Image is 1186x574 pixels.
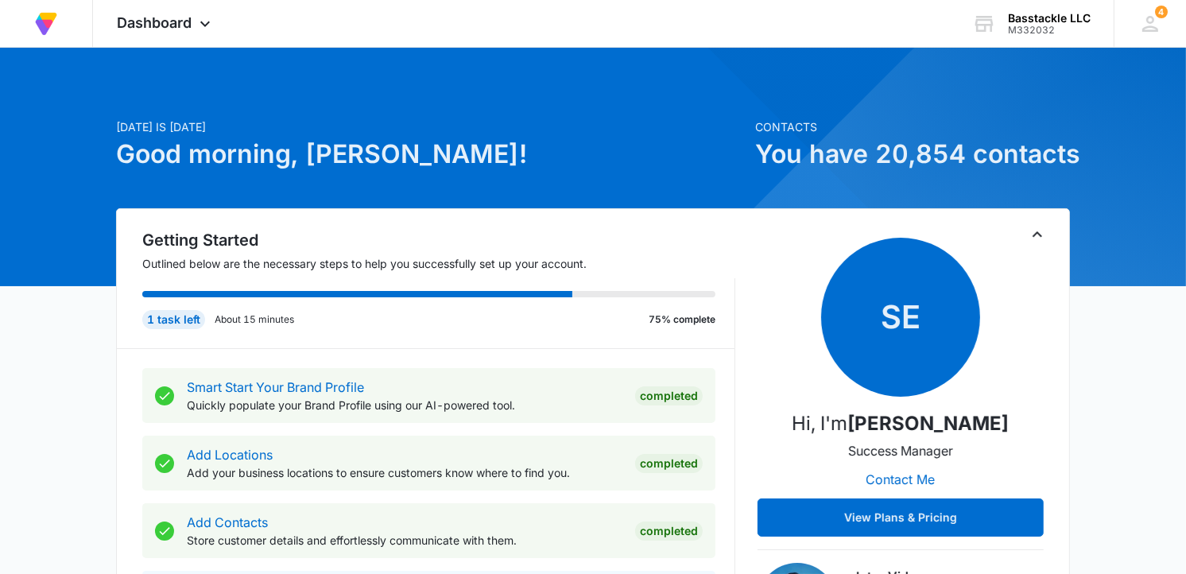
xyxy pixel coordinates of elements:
[755,118,1070,135] p: Contacts
[142,228,735,252] h2: Getting Started
[187,447,273,463] a: Add Locations
[117,14,192,31] span: Dashboard
[142,310,205,329] div: 1 task left
[116,135,746,173] h1: Good morning, [PERSON_NAME]!
[187,514,268,530] a: Add Contacts
[635,522,703,541] div: Completed
[1008,12,1091,25] div: account name
[758,498,1044,537] button: View Plans & Pricing
[851,460,952,498] button: Contact Me
[649,312,715,327] p: 75% complete
[635,454,703,473] div: Completed
[755,135,1070,173] h1: You have 20,854 contacts
[1008,25,1091,36] div: account id
[32,10,60,38] img: Volusion
[116,118,746,135] p: [DATE] is [DATE]
[848,441,953,460] p: Success Manager
[187,532,622,549] p: Store customer details and effortlessly communicate with them.
[215,312,294,327] p: About 15 minutes
[1028,225,1047,244] button: Toggle Collapse
[187,397,622,413] p: Quickly populate your Brand Profile using our AI-powered tool.
[187,379,364,395] a: Smart Start Your Brand Profile
[821,238,980,397] span: SE
[848,412,1010,435] strong: [PERSON_NAME]
[1155,6,1168,18] div: notifications count
[142,255,735,272] p: Outlined below are the necessary steps to help you successfully set up your account.
[1155,6,1168,18] span: 4
[635,386,703,405] div: Completed
[793,409,1010,438] p: Hi, I'm
[187,464,622,481] p: Add your business locations to ensure customers know where to find you.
